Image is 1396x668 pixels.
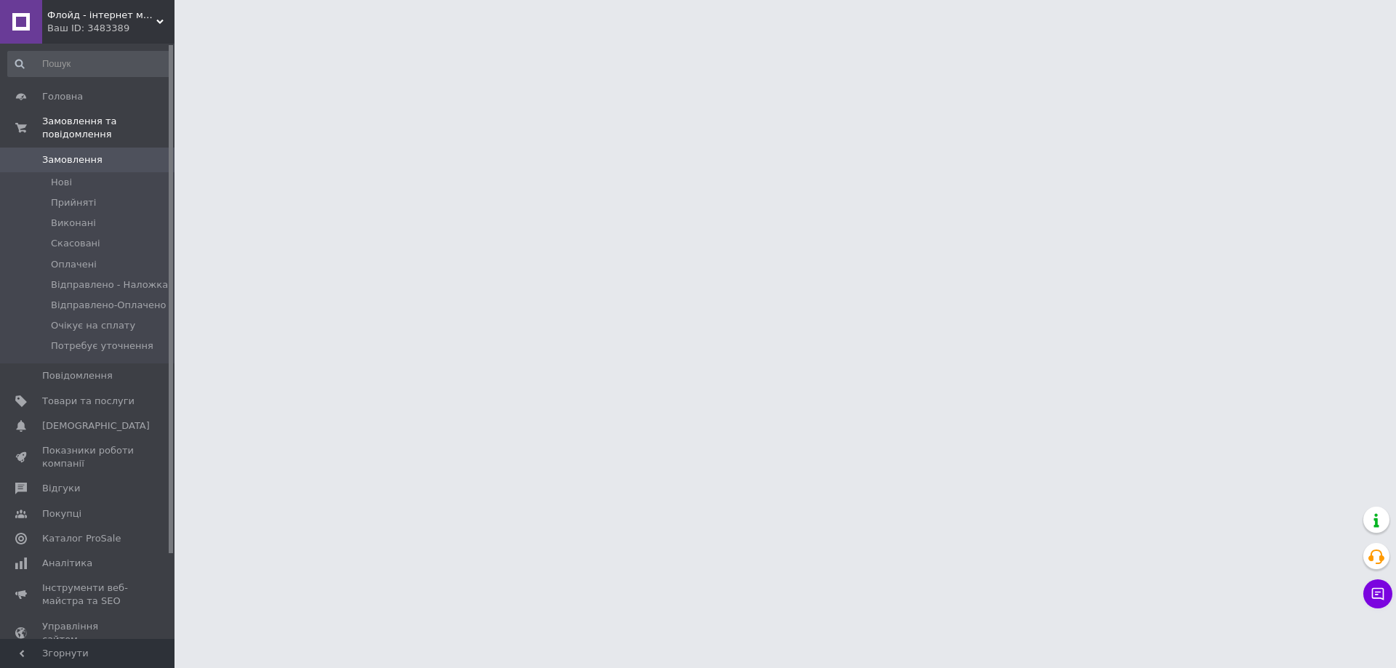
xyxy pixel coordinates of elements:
span: Каталог ProSale [42,532,121,545]
span: Замовлення [42,153,103,166]
span: Товари та послуги [42,395,135,408]
span: Повідомлення [42,369,113,382]
span: Головна [42,90,83,103]
span: Відправлено-Оплачено [51,299,167,312]
span: Оплачені [51,258,97,271]
span: Показники роботи компанії [42,444,135,470]
span: Нові [51,176,72,189]
span: Замовлення та повідомлення [42,115,174,141]
button: Чат з покупцем [1363,579,1392,608]
span: Відправлено - Наложка [51,278,168,291]
span: Потребує уточнення [51,339,153,353]
span: Скасовані [51,237,100,250]
span: [DEMOGRAPHIC_DATA] [42,419,150,432]
span: Управління сайтом [42,620,135,646]
span: Інструменти веб-майстра та SEO [42,582,135,608]
span: Покупці [42,507,81,520]
span: Відгуки [42,482,80,495]
input: Пошук [7,51,172,77]
span: Очікує на сплату [51,319,135,332]
span: Прийняті [51,196,96,209]
div: Ваш ID: 3483389 [47,22,174,35]
span: Флойд - інтернет магазин [47,9,156,22]
span: Виконані [51,217,96,230]
span: Аналітика [42,557,92,570]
